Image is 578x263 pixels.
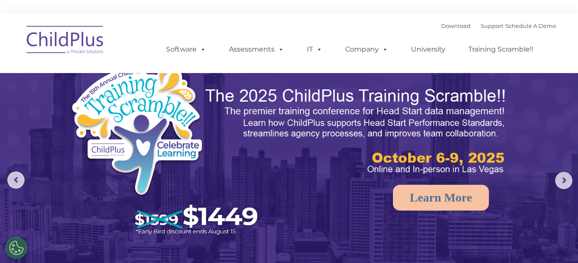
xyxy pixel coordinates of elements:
[158,41,215,58] a: Software
[393,185,489,211] a: Learn More
[481,22,504,29] a: Support
[22,20,108,63] img: ChildPlus by Procare Solutions
[298,41,331,58] a: IT
[441,22,556,29] font: |
[460,41,542,58] a: Training Scramble!!
[402,41,454,58] a: University
[220,41,293,58] a: Assessments
[6,237,27,259] button: Cookies Settings
[441,22,470,29] a: Download
[337,41,397,58] a: Company
[505,22,556,29] a: Schedule A Demo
